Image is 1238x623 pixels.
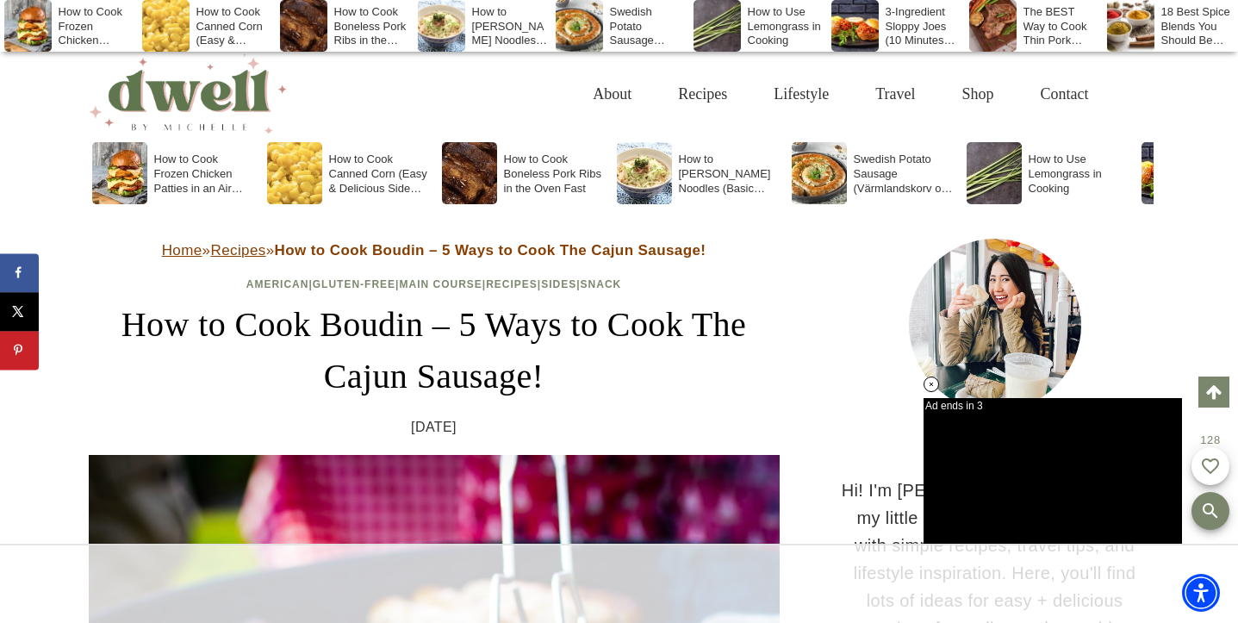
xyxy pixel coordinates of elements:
[411,416,457,439] time: [DATE]
[162,242,202,259] a: Home
[569,66,1111,122] nav: Primary Navigation
[275,242,706,259] strong: How to Cook Boudin – 5 Ways to Cook The Cajun Sausage!
[750,66,852,122] a: Lifestyle
[162,242,706,259] span: » »
[541,278,576,290] a: Sides
[313,278,395,290] a: Gluten-Free
[246,278,622,290] span: | | | | |
[210,242,265,259] a: Recipes
[482,563,757,606] iframe: Advertisement
[1198,377,1229,408] a: Scroll to top
[852,66,938,122] a: Travel
[89,299,780,402] h1: How to Cook Boudin – 5 Ways to Cook The Cajun Sausage!
[840,428,1150,459] h3: HI THERE
[1182,574,1220,612] div: Accessibility Menu
[486,278,538,290] a: Recipes
[246,278,309,290] a: American
[569,66,655,122] a: About
[655,66,750,122] a: Recipes
[581,278,622,290] a: Snack
[89,54,287,134] img: DWELL by michelle
[399,278,482,290] a: Main Course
